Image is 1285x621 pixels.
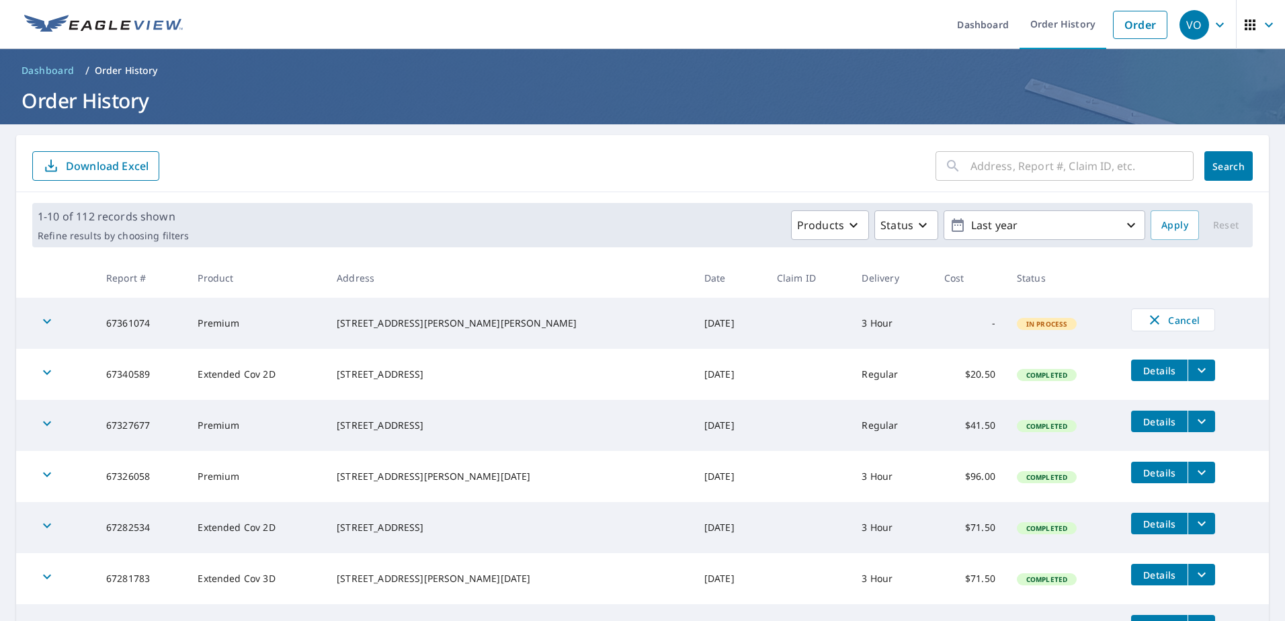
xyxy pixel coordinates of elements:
[851,349,933,400] td: Regular
[326,258,694,298] th: Address
[1139,466,1179,479] span: Details
[95,349,187,400] td: 67340589
[16,60,1269,81] nav: breadcrumb
[337,470,683,483] div: [STREET_ADDRESS][PERSON_NAME][DATE]
[1131,564,1188,585] button: detailsBtn-67281783
[38,208,189,224] p: 1-10 of 112 records shown
[851,258,933,298] th: Delivery
[95,451,187,502] td: 67326058
[1215,160,1242,173] span: Search
[944,210,1145,240] button: Last year
[85,63,89,79] li: /
[1018,421,1075,431] span: Completed
[934,258,1006,298] th: Cost
[1131,411,1188,432] button: detailsBtn-67327677
[1131,308,1215,331] button: Cancel
[187,258,326,298] th: Product
[797,217,844,233] p: Products
[24,15,183,35] img: EV Logo
[337,317,683,330] div: [STREET_ADDRESS][PERSON_NAME][PERSON_NAME]
[966,214,1123,237] p: Last year
[934,502,1006,553] td: $71.50
[694,451,766,502] td: [DATE]
[1188,411,1215,432] button: filesDropdownBtn-67327677
[1188,513,1215,534] button: filesDropdownBtn-67282534
[934,451,1006,502] td: $96.00
[934,298,1006,349] td: -
[1018,319,1076,329] span: In Process
[22,64,75,77] span: Dashboard
[32,151,159,181] button: Download Excel
[1131,513,1188,534] button: detailsBtn-67282534
[934,553,1006,604] td: $71.50
[1188,564,1215,585] button: filesDropdownBtn-67281783
[1018,575,1075,584] span: Completed
[95,298,187,349] td: 67361074
[337,521,683,534] div: [STREET_ADDRESS]
[95,553,187,604] td: 67281783
[766,258,852,298] th: Claim ID
[1145,312,1201,328] span: Cancel
[1139,415,1179,428] span: Details
[694,349,766,400] td: [DATE]
[694,400,766,451] td: [DATE]
[187,298,326,349] td: Premium
[337,572,683,585] div: [STREET_ADDRESS][PERSON_NAME][DATE]
[1161,217,1188,234] span: Apply
[187,400,326,451] td: Premium
[187,502,326,553] td: Extended Cov 2D
[95,502,187,553] td: 67282534
[337,368,683,381] div: [STREET_ADDRESS]
[1188,360,1215,381] button: filesDropdownBtn-67340589
[1018,524,1075,533] span: Completed
[851,298,933,349] td: 3 Hour
[934,400,1006,451] td: $41.50
[1006,258,1121,298] th: Status
[16,60,80,81] a: Dashboard
[880,217,913,233] p: Status
[1188,462,1215,483] button: filesDropdownBtn-67326058
[337,419,683,432] div: [STREET_ADDRESS]
[1139,569,1179,581] span: Details
[66,159,149,173] p: Download Excel
[187,553,326,604] td: Extended Cov 3D
[1131,360,1188,381] button: detailsBtn-67340589
[187,451,326,502] td: Premium
[851,400,933,451] td: Regular
[1139,517,1179,530] span: Details
[95,64,158,77] p: Order History
[851,451,933,502] td: 3 Hour
[791,210,869,240] button: Products
[1204,151,1253,181] button: Search
[874,210,938,240] button: Status
[694,298,766,349] td: [DATE]
[1131,462,1188,483] button: detailsBtn-67326058
[187,349,326,400] td: Extended Cov 2D
[694,258,766,298] th: Date
[95,400,187,451] td: 67327677
[934,349,1006,400] td: $20.50
[16,87,1269,114] h1: Order History
[1018,472,1075,482] span: Completed
[694,502,766,553] td: [DATE]
[851,553,933,604] td: 3 Hour
[1139,364,1179,377] span: Details
[851,502,933,553] td: 3 Hour
[1179,10,1209,40] div: VO
[1113,11,1167,39] a: Order
[1151,210,1199,240] button: Apply
[95,258,187,298] th: Report #
[1018,370,1075,380] span: Completed
[38,230,189,242] p: Refine results by choosing filters
[694,553,766,604] td: [DATE]
[970,147,1194,185] input: Address, Report #, Claim ID, etc.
